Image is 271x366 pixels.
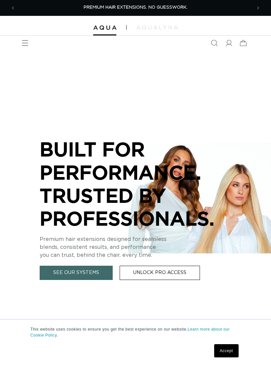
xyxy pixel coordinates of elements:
span: PREMIUM HAIR EXTENSIONS. NO GUESSWORK. [84,5,187,10]
img: Aqua Hair Extensions [93,25,116,30]
summary: Search [207,36,221,50]
p: This website uses cookies to ensure you get the best experience on our website. [30,326,241,338]
button: Previous announcement [6,1,20,15]
button: Next announcement [251,1,265,15]
p: Premium hair extensions designed for seamless blends, consistent results, and performance you can... [40,235,231,259]
p: BUILT FOR PERFORMANCE. TRUSTED BY PROFESSIONALS. [40,138,231,230]
a: Accept [214,344,239,357]
summary: Menu [18,36,32,50]
a: Unlock Pro Access [120,266,200,280]
a: See Our Systems [40,266,113,280]
img: aqualyna.com [136,25,178,29]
